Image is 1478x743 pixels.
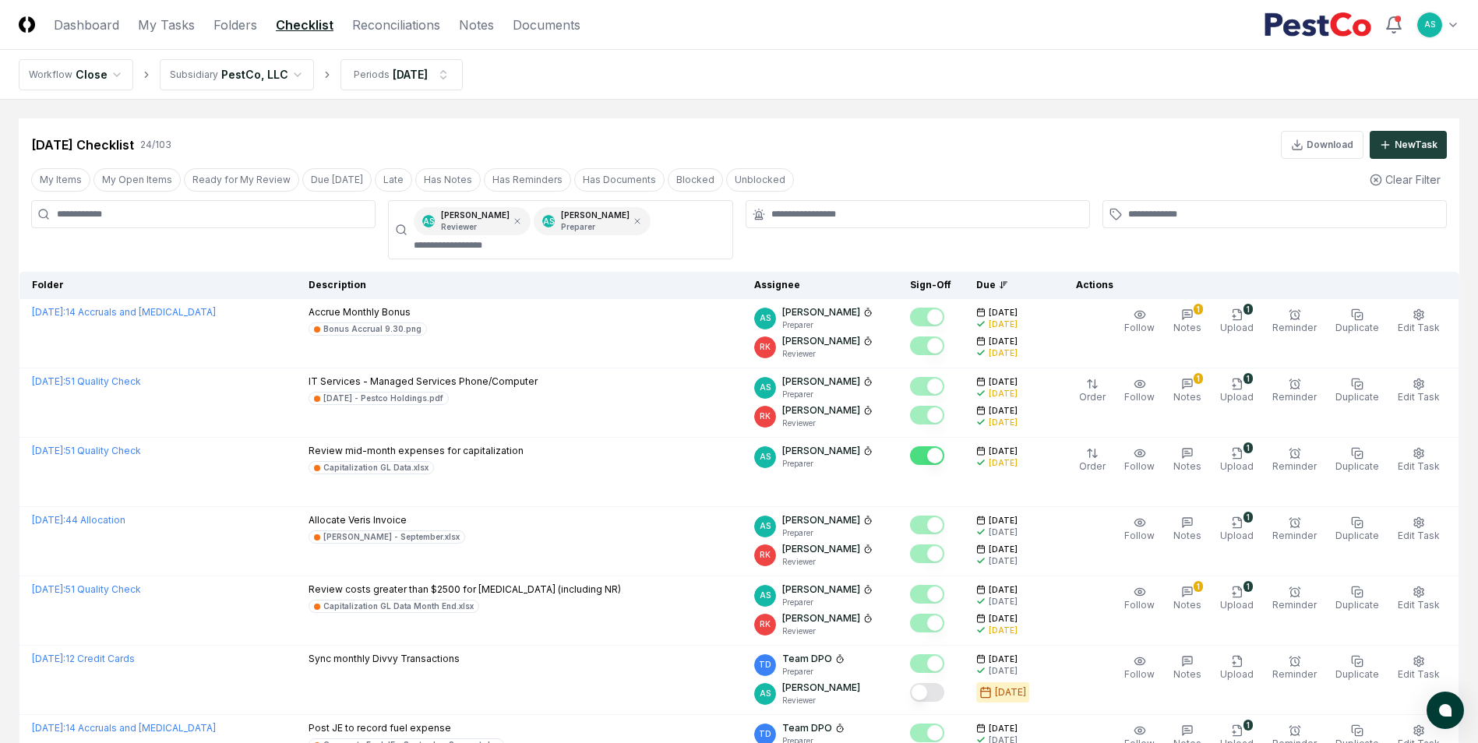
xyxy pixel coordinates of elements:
[782,527,873,539] p: Preparer
[1220,460,1254,472] span: Upload
[782,721,832,735] p: Team DPO
[1416,11,1444,39] button: AS
[19,272,296,299] th: Folder
[375,168,412,192] button: Late
[910,516,944,534] button: Mark complete
[1243,720,1253,731] div: 1
[1079,460,1106,472] span: Order
[1395,652,1443,685] button: Edit Task
[1269,375,1320,407] button: Reminder
[910,377,944,396] button: Mark complete
[1370,131,1447,159] button: NewTask
[213,16,257,34] a: Folders
[340,59,463,90] button: Periods[DATE]
[1272,599,1317,611] span: Reminder
[760,341,771,353] span: RK
[1269,444,1320,477] button: Reminder
[276,16,333,34] a: Checklist
[184,168,299,192] button: Ready for My Review
[323,393,443,404] div: [DATE] - Pestco Holdings.pdf
[989,613,1018,625] span: [DATE]
[1170,652,1205,685] button: Notes
[1217,375,1257,407] button: 1Upload
[441,221,510,233] p: Reviewer
[782,458,873,470] p: Preparer
[1079,391,1106,403] span: Order
[352,16,440,34] a: Reconciliations
[32,514,125,526] a: [DATE]:44 Allocation
[989,307,1018,319] span: [DATE]
[1335,322,1379,333] span: Duplicate
[32,445,141,456] a: [DATE]:51 Quality Check
[910,724,944,742] button: Mark complete
[989,405,1018,417] span: [DATE]
[32,653,65,664] span: [DATE] :
[1272,668,1317,680] span: Reminder
[393,66,428,83] div: [DATE]
[989,388,1018,400] div: [DATE]
[1269,305,1320,338] button: Reminder
[32,653,135,664] a: [DATE]:12 Credit Cards
[1424,19,1435,30] span: AS
[782,542,860,556] p: [PERSON_NAME]
[32,583,65,595] span: [DATE] :
[782,389,873,400] p: Preparer
[32,722,216,734] a: [DATE]:14 Accruals and [MEDICAL_DATA]
[995,685,1026,699] div: [DATE]
[782,597,873,608] p: Preparer
[1124,460,1155,472] span: Follow
[782,417,873,429] p: Reviewer
[898,272,964,299] th: Sign-Off
[1124,668,1155,680] span: Follow
[910,336,944,355] button: Mark complete
[1264,12,1372,37] img: PestCo logo
[1395,138,1437,152] div: New Task
[1170,375,1205,407] button: 1Notes
[31,136,134,154] div: [DATE] Checklist
[760,549,771,561] span: RK
[1335,460,1379,472] span: Duplicate
[782,583,860,597] p: [PERSON_NAME]
[309,444,524,458] p: Review mid-month expenses for capitalization
[782,375,860,389] p: [PERSON_NAME]
[1217,513,1257,546] button: 1Upload
[782,444,860,458] p: [PERSON_NAME]
[1332,375,1382,407] button: Duplicate
[1194,304,1203,315] div: 1
[910,308,944,326] button: Mark complete
[782,666,845,678] p: Preparer
[574,168,665,192] button: Has Documents
[910,585,944,604] button: Mark complete
[323,531,460,543] div: [PERSON_NAME] - September.xlsx
[1398,668,1440,680] span: Edit Task
[989,555,1018,567] div: [DATE]
[1269,583,1320,615] button: Reminder
[1121,444,1158,477] button: Follow
[1272,391,1317,403] span: Reminder
[989,457,1018,469] div: [DATE]
[1427,692,1464,729] button: atlas-launcher
[760,410,771,422] span: RK
[760,520,771,532] span: AS
[1395,444,1443,477] button: Edit Task
[19,16,35,33] img: Logo
[1398,391,1440,403] span: Edit Task
[989,526,1018,538] div: [DATE]
[989,515,1018,526] span: [DATE]
[1332,305,1382,338] button: Duplicate
[1398,322,1440,333] span: Edit Task
[1398,460,1440,472] span: Edit Task
[309,583,621,597] p: Review costs greater than $2500 for [MEDICAL_DATA] (including NR)
[309,375,538,389] p: IT Services - Managed Services Phone/Computer
[1194,373,1203,384] div: 1
[976,278,1039,292] div: Due
[1395,513,1443,546] button: Edit Task
[1398,599,1440,611] span: Edit Task
[484,168,571,192] button: Has Reminders
[1395,583,1443,615] button: Edit Task
[1243,304,1253,315] div: 1
[1243,442,1253,453] div: 1
[989,445,1018,457] span: [DATE]
[1170,583,1205,615] button: 1Notes
[441,210,510,233] div: [PERSON_NAME]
